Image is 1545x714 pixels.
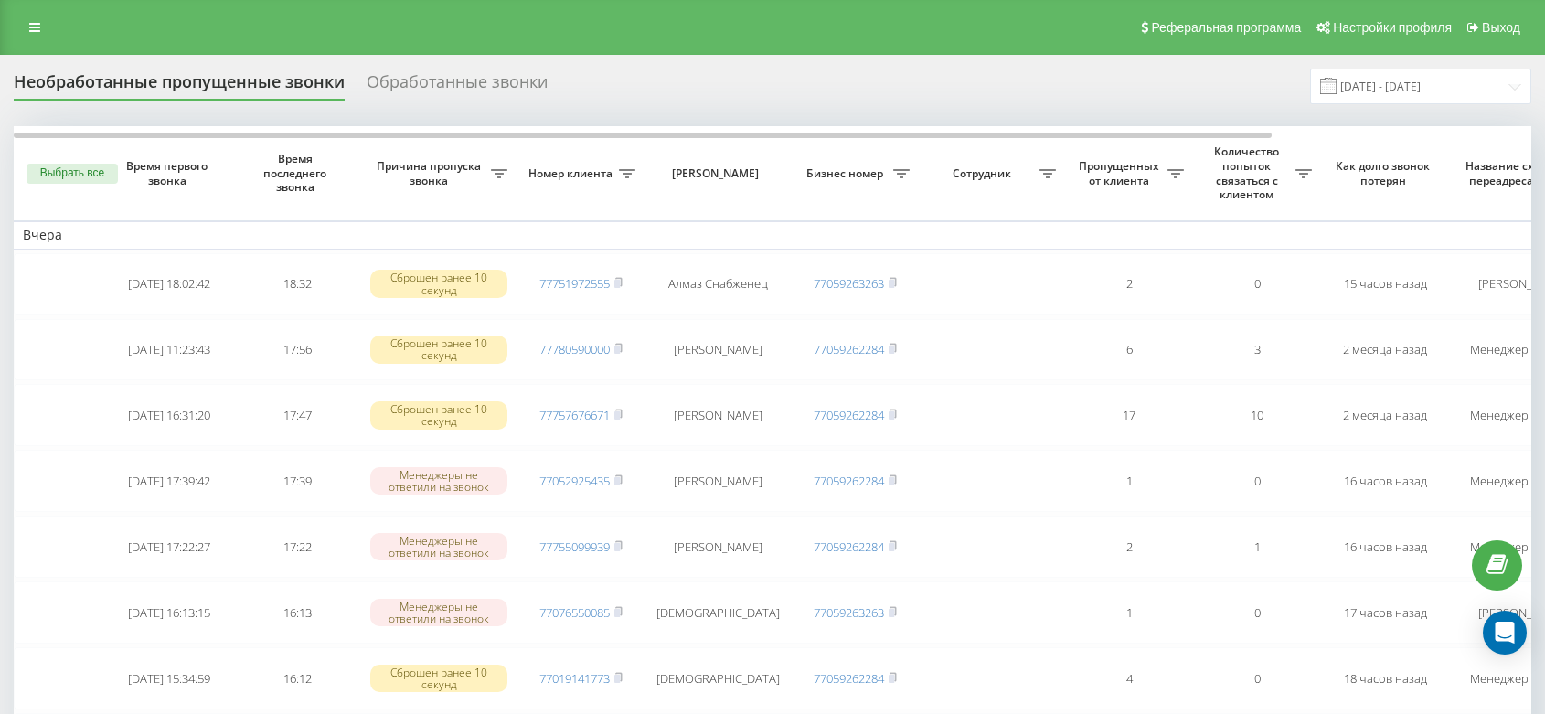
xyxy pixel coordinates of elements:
td: 10 [1193,384,1321,446]
span: Настройки профиля [1333,20,1452,35]
a: 77059262284 [814,670,884,687]
a: 77059262284 [814,538,884,555]
td: 4 [1065,647,1193,709]
td: 6 [1065,319,1193,381]
a: 77757676671 [539,407,610,423]
span: Как долго звонок потерян [1336,159,1434,187]
a: 77059262284 [814,407,884,423]
div: Менеджеры не ответили на звонок [370,533,507,560]
div: Сброшен ранее 10 секунд [370,665,507,692]
td: [PERSON_NAME] [645,516,791,578]
td: 1 [1065,450,1193,512]
span: Время первого звонка [120,159,218,187]
td: [DEMOGRAPHIC_DATA] [645,647,791,709]
button: Выбрать все [27,164,118,184]
span: Время последнего звонка [248,152,346,195]
td: 16:12 [233,647,361,709]
div: Обработанные звонки [367,72,548,101]
td: 0 [1193,253,1321,315]
span: Причина пропуска звонка [370,159,491,187]
td: 1 [1193,516,1321,578]
div: Менеджеры не ответили на звонок [370,599,507,626]
td: 17:56 [233,319,361,381]
a: 77059262284 [814,473,884,489]
td: 2 [1065,516,1193,578]
td: 17:22 [233,516,361,578]
td: 17 [1065,384,1193,446]
td: [DATE] 16:31:20 [105,384,233,446]
span: Реферальная программа [1151,20,1301,35]
td: Алмаз Снабженец [645,253,791,315]
span: Пропущенных от клиента [1074,159,1167,187]
div: Необработанные пропущенные звонки [14,72,345,101]
a: 77780590000 [539,341,610,357]
div: Сброшен ранее 10 секунд [370,401,507,429]
td: 0 [1193,581,1321,644]
div: Менеджеры не ответили на звонок [370,467,507,495]
td: 18 часов назад [1321,647,1449,709]
span: Номер клиента [526,166,619,181]
td: 0 [1193,450,1321,512]
td: 0 [1193,647,1321,709]
span: Сотрудник [928,166,1039,181]
td: [DEMOGRAPHIC_DATA] [645,581,791,644]
td: 16 часов назад [1321,516,1449,578]
a: 77059263263 [814,604,884,621]
td: 16 часов назад [1321,450,1449,512]
span: Выход [1482,20,1520,35]
a: 77076550085 [539,604,610,621]
td: 17:47 [233,384,361,446]
a: 77059263263 [814,275,884,292]
td: 2 месяца назад [1321,384,1449,446]
td: [DATE] 17:39:42 [105,450,233,512]
td: 2 месяца назад [1321,319,1449,381]
td: [PERSON_NAME] [645,319,791,381]
div: Сброшен ранее 10 секунд [370,336,507,363]
td: 17:39 [233,450,361,512]
td: 18:32 [233,253,361,315]
a: 77755099939 [539,538,610,555]
td: [PERSON_NAME] [645,450,791,512]
a: 77052925435 [539,473,610,489]
span: Бизнес номер [800,166,893,181]
td: 3 [1193,319,1321,381]
td: 17 часов назад [1321,581,1449,644]
a: 77019141773 [539,670,610,687]
span: [PERSON_NAME] [660,166,775,181]
span: Количество попыток связаться с клиентом [1202,144,1295,201]
a: 77059262284 [814,341,884,357]
a: 77751972555 [539,275,610,292]
td: [DATE] 17:22:27 [105,516,233,578]
div: Open Intercom Messenger [1483,611,1527,655]
td: 16:13 [233,581,361,644]
td: 2 [1065,253,1193,315]
td: 15 часов назад [1321,253,1449,315]
td: [PERSON_NAME] [645,384,791,446]
td: [DATE] 18:02:42 [105,253,233,315]
div: Сброшен ранее 10 секунд [370,270,507,297]
td: [DATE] 11:23:43 [105,319,233,381]
td: [DATE] 15:34:59 [105,647,233,709]
td: 1 [1065,581,1193,644]
td: [DATE] 16:13:15 [105,581,233,644]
